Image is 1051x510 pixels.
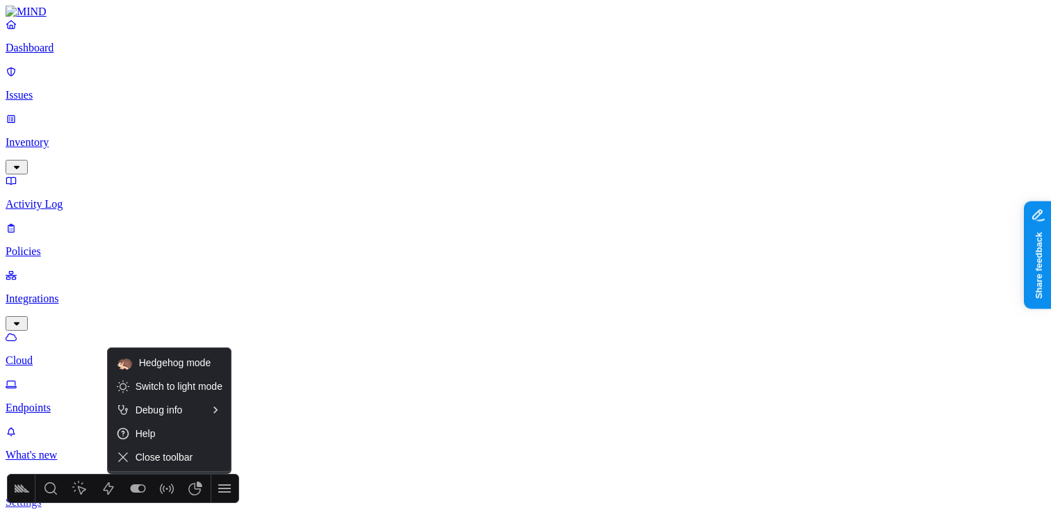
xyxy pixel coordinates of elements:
p: Endpoints [6,402,1045,414]
p: Policies [6,245,1045,258]
p: Cloud [6,354,1045,367]
p: Issues [6,89,1045,101]
a: Activity Log [6,174,1045,211]
p: What's new [6,449,1045,461]
a: Inventory [6,113,1045,172]
a: Settings [6,472,1045,509]
p: Integrations [6,293,1045,305]
a: Issues [6,65,1045,101]
a: Cloud [6,331,1045,367]
a: MIND [6,6,1045,18]
p: Dashboard [6,42,1045,54]
a: Dashboard [6,18,1045,54]
a: Integrations [6,269,1045,329]
img: MIND [6,6,47,18]
p: Inventory [6,136,1045,149]
a: Policies [6,222,1045,258]
a: What's new [6,425,1045,461]
p: Settings [6,496,1045,509]
a: Endpoints [6,378,1045,414]
p: Activity Log [6,198,1045,211]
